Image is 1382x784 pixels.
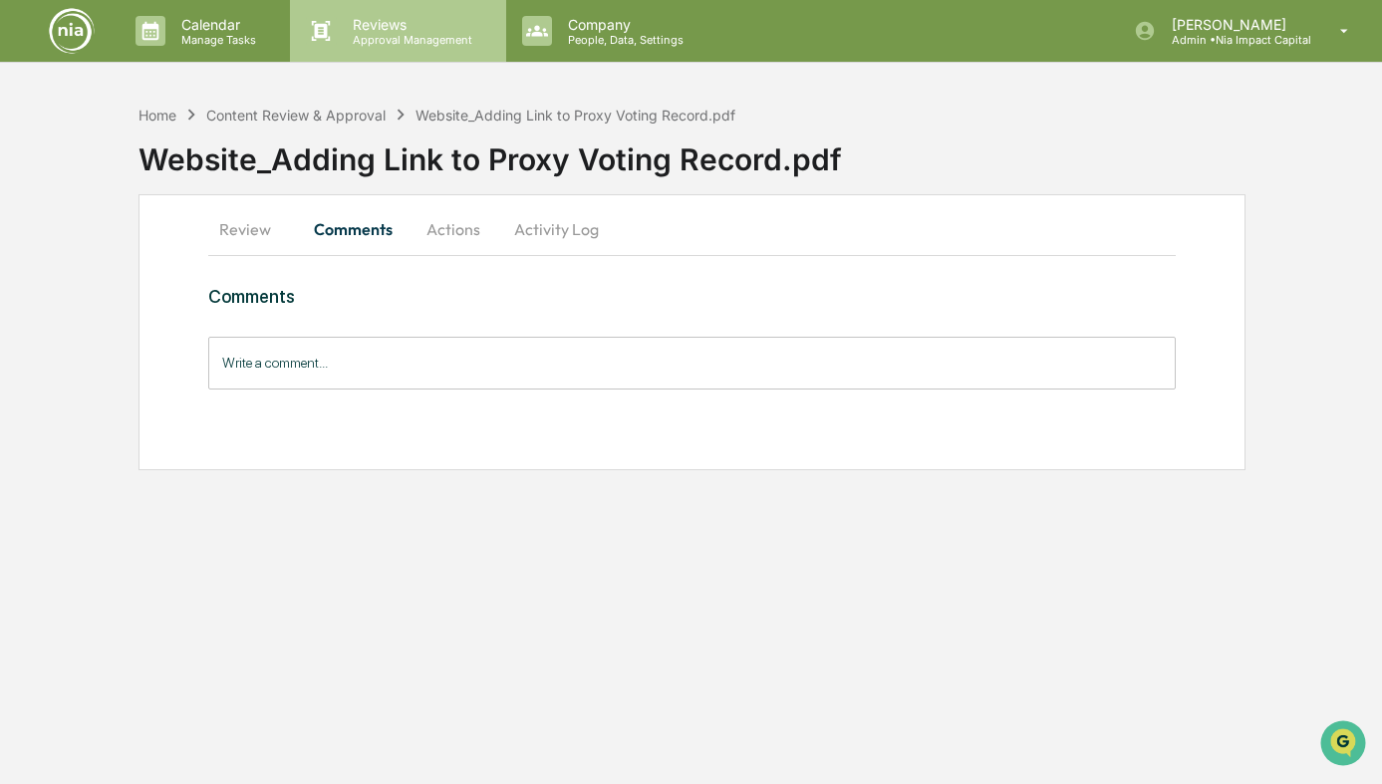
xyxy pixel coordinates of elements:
[48,7,96,55] img: logo
[12,281,134,317] a: 🔎Data Lookup
[20,42,363,74] p: How can we help?
[208,205,1176,253] div: secondary tabs example
[337,16,482,33] p: Reviews
[68,172,252,188] div: We're available if you need us!
[552,33,693,47] p: People, Data, Settings
[137,243,255,279] a: 🗄️Attestations
[415,107,735,124] div: Website_Adding Link to Proxy Voting Record.pdf
[339,158,363,182] button: Start new chat
[1318,718,1372,772] iframe: Open customer support
[206,107,386,124] div: Content Review & Approval
[165,16,266,33] p: Calendar
[40,289,126,309] span: Data Lookup
[298,205,409,253] button: Comments
[40,251,129,271] span: Preclearance
[409,205,498,253] button: Actions
[1156,33,1311,47] p: Admin • Nia Impact Capital
[144,253,160,269] div: 🗄️
[208,286,1176,307] h3: Comments
[138,126,1382,177] div: Website_Adding Link to Proxy Voting Record.pdf
[20,253,36,269] div: 🖐️
[552,16,693,33] p: Company
[208,205,298,253] button: Review
[198,338,241,353] span: Pylon
[140,337,241,353] a: Powered byPylon
[1156,16,1311,33] p: [PERSON_NAME]
[68,152,327,172] div: Start new chat
[498,205,615,253] button: Activity Log
[165,33,266,47] p: Manage Tasks
[20,152,56,188] img: 1746055101610-c473b297-6a78-478c-a979-82029cc54cd1
[337,33,482,47] p: Approval Management
[138,107,176,124] div: Home
[12,243,137,279] a: 🖐️Preclearance
[164,251,247,271] span: Attestations
[20,291,36,307] div: 🔎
